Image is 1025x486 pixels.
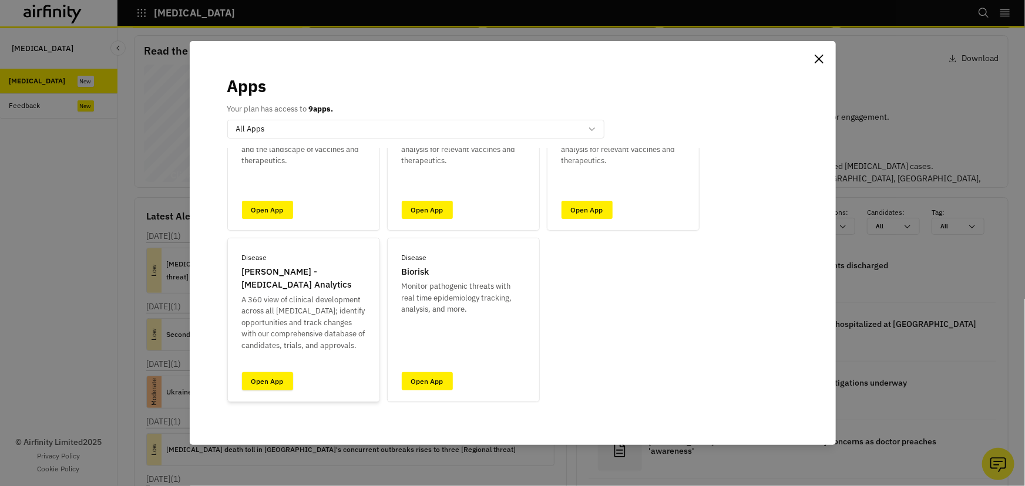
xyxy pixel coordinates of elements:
[242,201,293,219] a: Open App
[309,104,334,114] b: 9 apps.
[227,74,267,99] p: Apps
[242,252,267,263] p: Disease
[402,372,453,390] a: Open App
[236,123,265,135] p: All Apps
[242,265,365,292] p: [PERSON_NAME] - [MEDICAL_DATA] Analytics
[227,103,334,115] p: Your plan has access to
[402,201,453,219] a: Open App
[810,49,829,68] button: Close
[402,265,429,279] p: Biorisk
[227,421,380,434] p: Cardiometabolic
[402,281,525,315] p: Monitor pathogenic threats with real time epidemiology tracking, analysis, and more.
[562,201,613,219] a: Open App
[242,294,365,352] p: A 360 view of clinical development across all [MEDICAL_DATA]; identify opportunities and track ch...
[402,252,427,263] p: Disease
[242,372,293,390] a: Open App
